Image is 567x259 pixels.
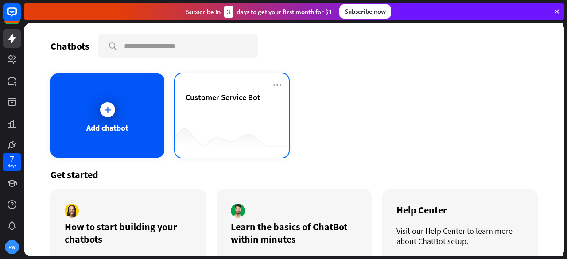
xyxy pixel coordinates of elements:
div: Subscribe now [339,4,391,19]
div: Visit our Help Center to learn more about ChatBot setup. [396,226,524,246]
div: 7 [10,155,14,163]
div: 3 [224,6,233,18]
div: Get started [50,168,538,181]
img: author [65,204,79,218]
button: Open LiveChat chat widget [7,4,34,30]
span: Customer Service Bot [186,92,260,102]
div: Learn the basics of ChatBot within minutes [231,220,358,245]
div: Add chatbot [86,123,128,133]
div: How to start building your chatbots [65,220,192,245]
div: FW [5,240,19,254]
div: Help Center [396,204,524,216]
div: days [8,163,16,169]
img: author [231,204,245,218]
div: Chatbots [50,40,89,52]
a: 7 days [3,153,21,171]
div: Subscribe in days to get your first month for $1 [186,6,332,18]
